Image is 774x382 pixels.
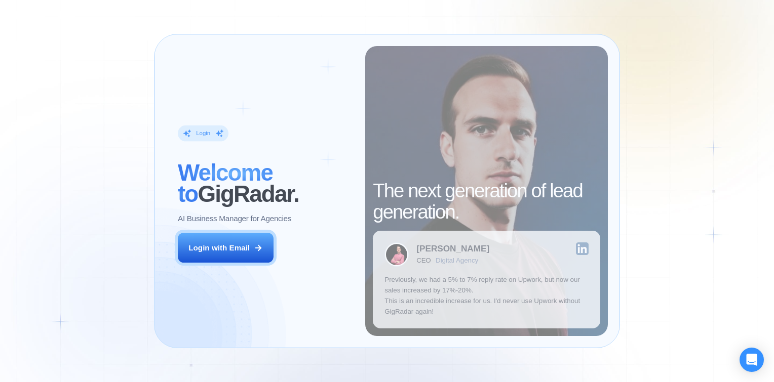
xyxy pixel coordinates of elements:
[384,274,589,317] p: Previously, we had a 5% to 7% reply rate on Upwork, but now our sales increased by 17%-20%. This ...
[416,257,431,264] div: CEO
[416,244,489,253] div: [PERSON_NAME]
[178,233,274,263] button: Login with Email
[178,160,273,207] span: Welcome to
[740,348,764,372] div: Open Intercom Messenger
[373,180,600,223] h2: The next generation of lead generation.
[178,162,354,205] h2: ‍ GigRadar.
[178,213,291,223] p: AI Business Manager for Agencies
[188,242,250,253] div: Login with Email
[196,129,210,137] div: Login
[436,257,478,264] div: Digital Agency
